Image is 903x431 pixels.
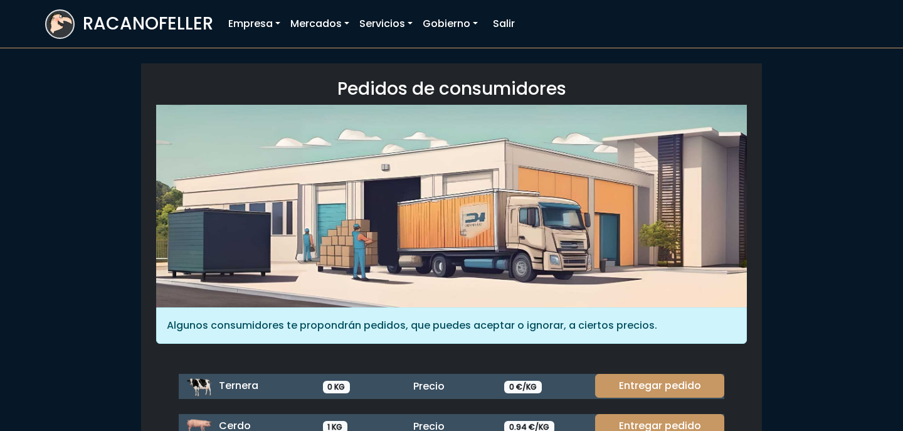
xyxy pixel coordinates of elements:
[156,307,747,344] div: Algunos consumidores te propondrán pedidos, que puedes aceptar o ignorar, a ciertos precios.
[595,374,724,398] a: Entregar pedido
[323,381,351,393] span: 0 KG
[83,13,213,35] h3: RACANOFELLER
[46,11,73,35] img: logoracarojo.png
[418,11,483,36] a: Gobierno
[45,6,213,42] a: RACANOFELLER
[406,379,497,394] div: Precio
[354,11,418,36] a: Servicios
[156,78,747,100] h3: Pedidos de consumidores
[219,378,258,393] span: Ternera
[186,374,211,399] img: ternera.png
[285,11,354,36] a: Mercados
[488,11,520,36] a: Salir
[504,381,542,393] span: 0 €/KG
[223,11,285,36] a: Empresa
[156,105,747,307] img: orders.jpg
